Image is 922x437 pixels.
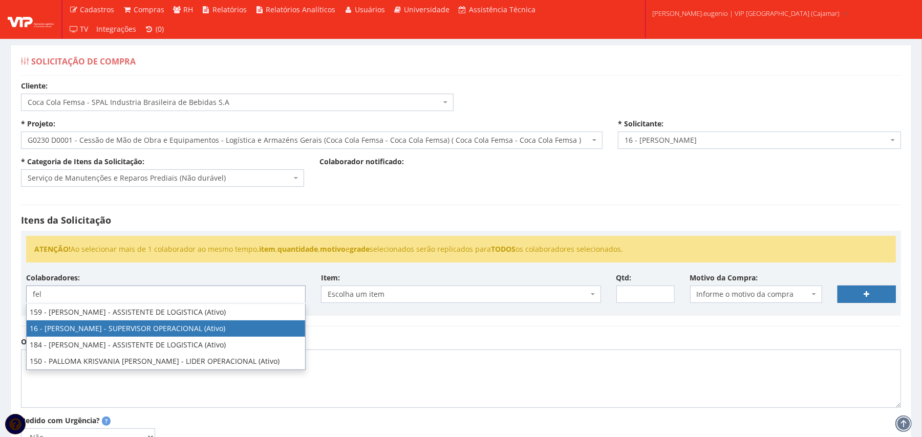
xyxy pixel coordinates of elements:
label: Colaboradores: [26,273,80,283]
span: G0230 D0001 - Cessão de Mão de Obra e Equipamentos - Logística e Armazéns Gerais (Coca Cola Femsa... [28,135,590,145]
span: Pedidos marcados como urgentes serão destacados com uma tarja vermelha e terão seu motivo de urgê... [102,417,111,426]
img: logo [8,12,54,27]
span: G0230 D0001 - Cessão de Mão de Obra e Equipamentos - Logística e Armazéns Gerais (Coca Cola Femsa... [21,132,603,149]
span: Serviço de Manutenções e Reparos Prediais (Não durável) [28,173,291,183]
li: 184 - [PERSON_NAME] - ASSISTENTE DE LOGISTICA (Ativo) [27,337,305,353]
span: RH [184,5,194,14]
span: Informe o motivo da compra [697,289,809,299]
span: Relatórios Analíticos [266,5,336,14]
strong: Itens da Solicitação [21,214,111,226]
span: Coca Cola Femsa - SPAL Industria Brasileira de Bebidas S.A [21,94,454,111]
span: Compras [134,5,164,14]
li: 16 - [PERSON_NAME] - SUPERVISOR OPERACIONAL (Ativo) [27,320,305,337]
li: Ao selecionar mais de 1 colaborador ao mesmo tempo, , , e selecionados serão replicados para os c... [34,244,888,254]
strong: ? [105,417,108,425]
label: Colaborador notificado: [319,157,404,167]
strong: ATENÇÃO! [34,244,71,254]
span: Assistência Técnica [469,5,535,14]
strong: grade [350,244,370,254]
a: TV [65,19,93,39]
span: Cadastros [80,5,115,14]
span: Universidade [404,5,450,14]
input: Selecione pelo menos 1 colaborador [27,286,305,302]
span: Escolha um item [328,289,588,299]
span: [PERSON_NAME].eugenio | VIP [GEOGRAPHIC_DATA] (Cajamar) [652,8,840,18]
strong: TODOS [491,244,516,254]
label: * Categoria de Itens da Solicitação: [21,157,144,167]
span: Coca Cola Femsa - SPAL Industria Brasileira de Bebidas S.A [28,97,441,107]
li: 150 - PALLOMA KRISVANIA [PERSON_NAME] - LIDER OPERACIONAL (Ativo) [27,353,305,369]
span: TV [80,24,89,34]
label: Qtd: [616,273,632,283]
label: * Projeto: [21,119,55,129]
strong: motivo [320,244,346,254]
li: 159 - [PERSON_NAME] - ASSISTENTE DE LOGISTICA (Ativo) [27,304,305,320]
a: Integrações [93,19,141,39]
strong: item [259,244,275,254]
span: 16 - FELIPE DE SOUZA EUGENIO [618,132,901,149]
a: (0) [141,19,168,39]
strong: quantidade [277,244,318,254]
label: Observações: [21,337,68,347]
span: (0) [156,24,164,34]
span: Escolha um item [321,286,601,303]
label: Cliente: [21,81,48,91]
span: 16 - FELIPE DE SOUZA EUGENIO [625,135,888,145]
label: * Solicitante: [618,119,663,129]
span: Solicitação de Compra [31,56,136,67]
label: Item: [321,273,340,283]
label: Motivo da Compra: [690,273,758,283]
span: Relatórios [212,5,247,14]
span: Informe o motivo da compra [690,286,822,303]
span: Usuários [355,5,385,14]
span: Integrações [97,24,137,34]
span: Serviço de Manutenções e Reparos Prediais (Não durável) [21,169,304,187]
label: Pedido com Urgência? [21,416,100,426]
